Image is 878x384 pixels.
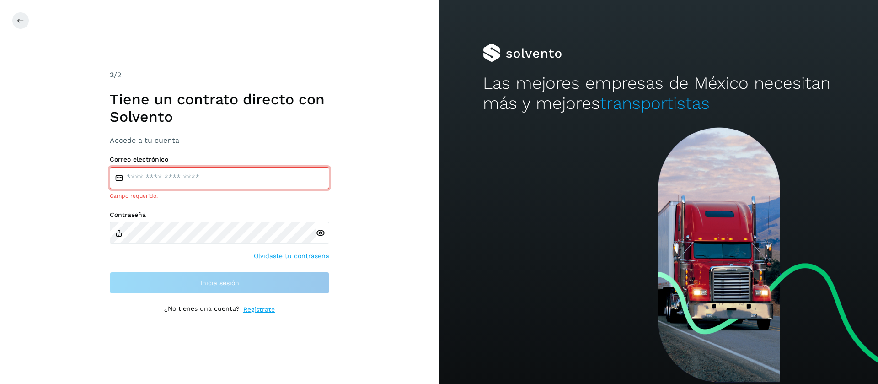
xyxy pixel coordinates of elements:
[254,251,329,261] a: Olvidaste tu contraseña
[110,70,114,79] span: 2
[243,305,275,314] a: Regístrate
[110,272,329,294] button: Inicia sesión
[110,192,329,200] div: Campo requerido.
[483,73,834,114] h2: Las mejores empresas de México necesitan más y mejores
[110,91,329,126] h1: Tiene un contrato directo con Solvento
[600,93,710,113] span: transportistas
[110,211,329,219] label: Contraseña
[164,305,240,314] p: ¿No tienes una cuenta?
[200,280,239,286] span: Inicia sesión
[110,70,329,81] div: /2
[110,156,329,163] label: Correo electrónico
[110,136,329,145] h3: Accede a tu cuenta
